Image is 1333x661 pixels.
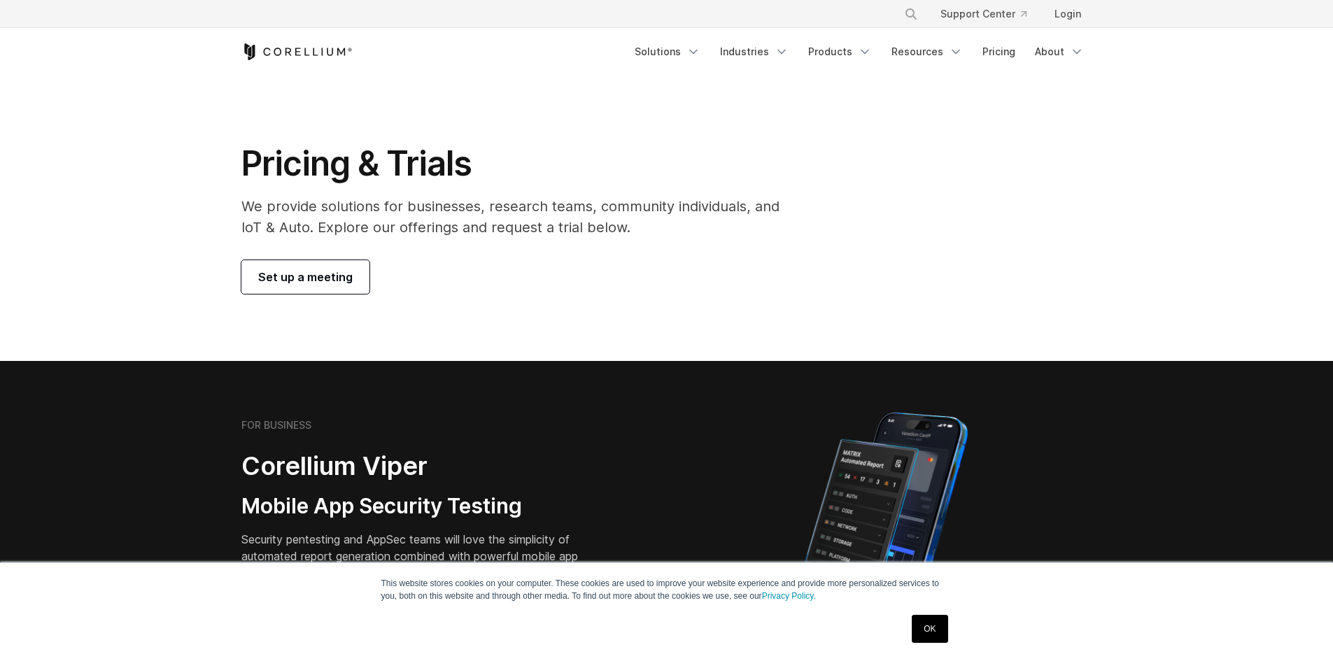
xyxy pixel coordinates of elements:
button: Search [898,1,924,27]
a: Set up a meeting [241,260,369,294]
a: Resources [883,39,971,64]
h1: Pricing & Trials [241,143,799,185]
a: OK [912,615,947,643]
p: This website stores cookies on your computer. These cookies are used to improve your website expe... [381,577,952,602]
span: Set up a meeting [258,269,353,285]
div: Navigation Menu [887,1,1092,27]
p: Security pentesting and AppSec teams will love the simplicity of automated report generation comb... [241,531,600,581]
a: Support Center [929,1,1038,27]
div: Navigation Menu [626,39,1092,64]
a: Products [800,39,880,64]
p: We provide solutions for businesses, research teams, community individuals, and IoT & Auto. Explo... [241,196,799,238]
h2: Corellium Viper [241,450,600,482]
a: Privacy Policy. [762,591,816,601]
a: Corellium Home [241,43,353,60]
a: Pricing [974,39,1024,64]
a: About [1027,39,1092,64]
h6: FOR BUSINESS [241,419,311,432]
img: Corellium MATRIX automated report on iPhone showing app vulnerability test results across securit... [781,406,992,651]
a: Solutions [626,39,709,64]
h3: Mobile App Security Testing [241,493,600,520]
a: Login [1043,1,1092,27]
a: Industries [712,39,797,64]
